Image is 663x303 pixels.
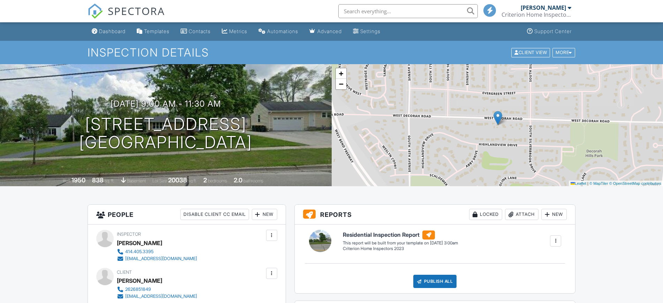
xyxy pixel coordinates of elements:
div: 1950 [71,176,85,184]
span: Client [117,270,132,275]
div: Attach [505,209,538,220]
div: Templates [144,28,169,34]
div: 20038 [168,176,187,184]
a: Advanced [307,25,345,38]
a: Metrics [219,25,250,38]
a: 414.405.3395 [117,248,197,255]
div: 414.405.3395 [125,249,153,255]
div: Dashboard [99,28,126,34]
div: Automations [267,28,298,34]
div: Criterion Home Inspectors, LLC [502,11,571,18]
div: [EMAIL_ADDRESS][DOMAIN_NAME] [125,294,197,299]
div: Metrics [229,28,247,34]
a: Dashboard [89,25,128,38]
h1: Inspection Details [88,46,576,59]
div: Advanced [317,28,342,34]
div: This report will be built from your template on [DATE] 3:00am [343,240,458,246]
div: New [541,209,567,220]
span: Lot Size [152,178,167,183]
h1: [STREET_ADDRESS] [GEOGRAPHIC_DATA] [79,115,252,152]
div: Settings [360,28,381,34]
a: [EMAIL_ADDRESS][DOMAIN_NAME] [117,255,197,262]
div: Publish All [413,275,457,288]
span: Inspector [117,232,141,237]
span: | [587,181,588,185]
div: [PERSON_NAME] [117,275,162,286]
div: Locked [469,209,502,220]
span: bedrooms [208,178,227,183]
a: Zoom in [336,68,346,79]
div: [PERSON_NAME] [117,238,162,248]
h3: [DATE] 9:00 am - 11:30 am [111,99,221,108]
h3: Reports [295,205,575,225]
h6: Residential Inspection Report [343,230,458,240]
a: Client View [511,50,552,55]
a: Support Center [524,25,574,38]
span: − [339,79,343,88]
a: Leaflet [571,181,586,185]
a: Contacts [178,25,213,38]
img: Marker [494,111,502,125]
a: Zoom out [336,79,346,89]
div: 2 [203,176,207,184]
a: 2626851849 [117,286,197,293]
span: Built [63,178,70,183]
div: [PERSON_NAME] [521,4,566,11]
span: basement [127,178,146,183]
div: More [552,48,575,57]
input: Search everything... [338,4,478,18]
img: The Best Home Inspection Software - Spectora [88,3,103,19]
div: [EMAIL_ADDRESS][DOMAIN_NAME] [125,256,197,262]
div: Contacts [189,28,211,34]
div: 2.0 [234,176,242,184]
a: [EMAIL_ADDRESS][DOMAIN_NAME] [117,293,197,300]
h3: People [88,205,286,225]
div: 2626851849 [125,287,151,292]
div: Support Center [534,28,572,34]
a: © OpenStreetMap contributors [609,181,661,185]
a: Settings [350,25,383,38]
span: + [339,69,343,78]
div: 838 [92,176,104,184]
div: New [252,209,277,220]
div: Disable Client CC Email [180,209,249,220]
a: SPECTORA [88,9,165,24]
div: Client View [511,48,550,57]
a: Automations (Basic) [256,25,301,38]
span: SPECTORA [108,3,165,18]
a: Templates [134,25,172,38]
div: Criterion Home Inspectors 2023 [343,246,458,252]
span: sq. ft. [105,178,114,183]
span: bathrooms [243,178,263,183]
a: © MapTiler [589,181,608,185]
span: sq.ft. [188,178,197,183]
